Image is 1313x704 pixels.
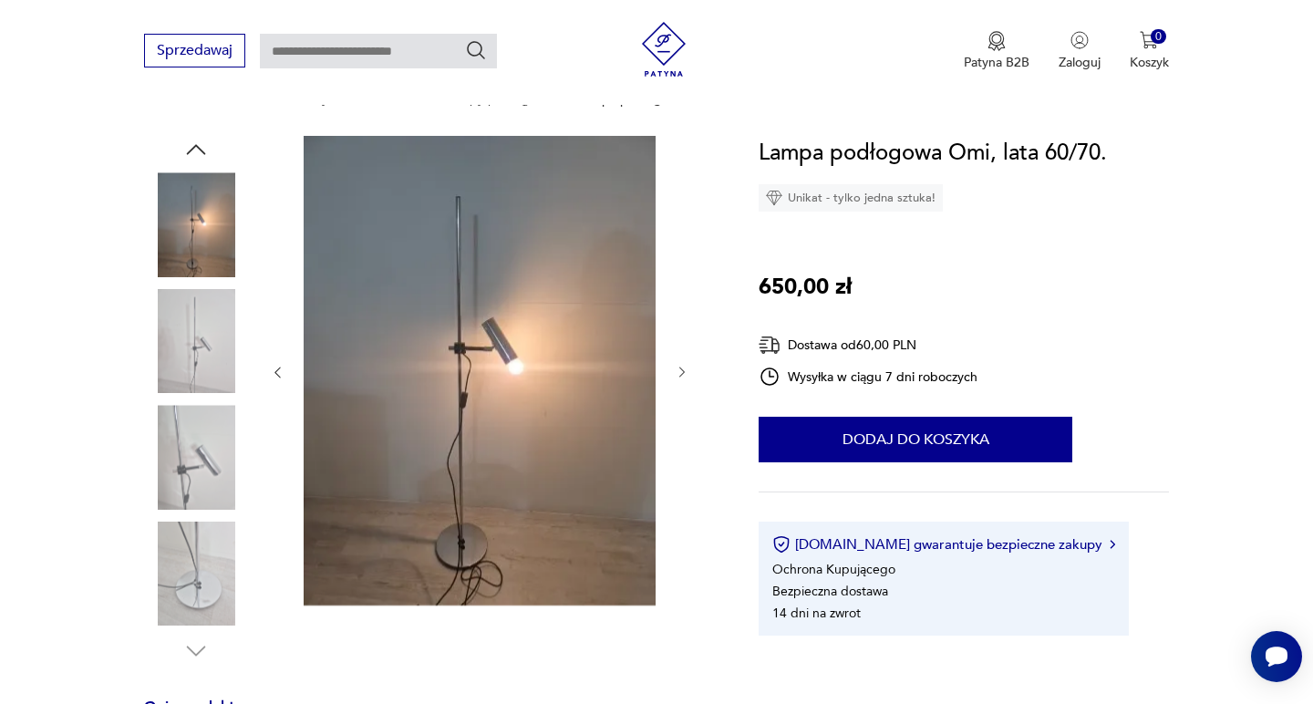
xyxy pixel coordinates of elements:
[772,535,791,554] img: Ikona certyfikatu
[772,583,888,600] li: Bezpieczna dostawa
[759,334,781,357] img: Ikona dostawy
[636,22,691,77] img: Patyna - sklep z meblami i dekoracjami vintage
[144,46,245,58] a: Sprzedawaj
[144,172,248,276] img: Zdjęcie produktu Lampa podłogowa Omi, lata 60/70.
[1130,31,1169,71] button: 0Koszyk
[1251,631,1302,682] iframe: Smartsupp widget button
[759,366,977,388] div: Wysyłka w ciągu 7 dni roboczych
[766,190,782,206] img: Ikona diamentu
[772,561,895,578] li: Ochrona Kupującego
[304,136,656,606] img: Zdjęcie produktu Lampa podłogowa Omi, lata 60/70.
[1130,54,1169,71] p: Koszyk
[759,417,1072,462] button: Dodaj do koszyka
[465,39,487,61] button: Szukaj
[1151,29,1166,45] div: 0
[578,92,782,107] p: Lampa podłogowa Omi, lata 60/70.
[987,31,1006,51] img: Ikona medalu
[276,92,328,107] a: Produkty
[144,34,245,67] button: Sprzedawaj
[1140,31,1158,49] img: Ikona koszyka
[144,92,251,107] a: [DOMAIN_NAME]
[353,92,420,107] a: Oświetlenie
[1070,31,1089,49] img: Ikonka użytkownika
[964,54,1029,71] p: Patyna B2B
[144,522,248,626] img: Zdjęcie produktu Lampa podłogowa Omi, lata 60/70.
[144,405,248,509] img: Zdjęcie produktu Lampa podłogowa Omi, lata 60/70.
[759,184,943,212] div: Unikat - tylko jedna sztuka!
[446,92,553,107] a: Lampy podłogowe
[144,289,248,393] img: Zdjęcie produktu Lampa podłogowa Omi, lata 60/70.
[759,334,977,357] div: Dostawa od 60,00 PLN
[964,31,1029,71] a: Ikona medaluPatyna B2B
[1059,31,1101,71] button: Zaloguj
[772,605,861,622] li: 14 dni na zwrot
[1059,54,1101,71] p: Zaloguj
[759,136,1107,171] h1: Lampa podłogowa Omi, lata 60/70.
[772,535,1114,554] button: [DOMAIN_NAME] gwarantuje bezpieczne zakupy
[1110,540,1115,549] img: Ikona strzałki w prawo
[964,31,1029,71] button: Patyna B2B
[759,270,852,305] p: 650,00 zł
